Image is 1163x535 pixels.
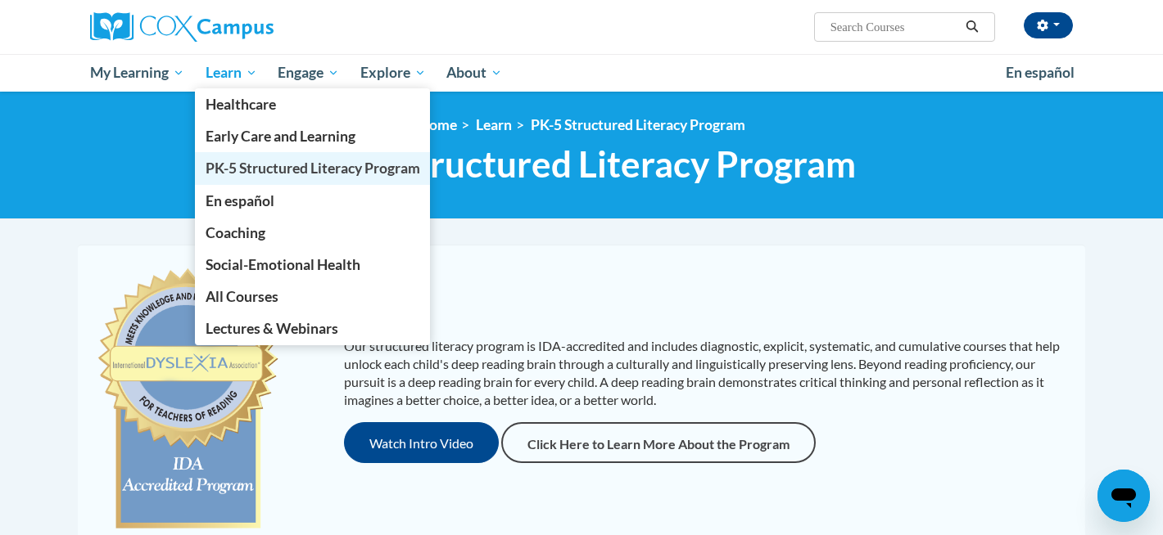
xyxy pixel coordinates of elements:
a: Engage [267,54,350,92]
span: Lectures & Webinars [206,320,338,337]
span: Social-Emotional Health [206,256,360,273]
span: All Courses [206,288,278,305]
a: En español [195,185,431,217]
a: PK-5 Structured Literacy Program [195,152,431,184]
span: PK-5 Structured Literacy Program [308,142,856,186]
a: En español [995,56,1085,90]
span: Explore [360,63,426,83]
iframe: Button to launch messaging window [1097,470,1150,522]
button: Search [960,17,984,37]
span: My Learning [90,63,184,83]
a: Explore [350,54,437,92]
a: Cox Campus [90,12,401,42]
a: Early Care and Learning [195,120,431,152]
span: Early Care and Learning [206,128,355,145]
a: About [437,54,514,92]
button: Account Settings [1024,12,1073,38]
a: Coaching [195,217,431,249]
a: Learn [476,116,512,133]
input: Search Courses [829,17,960,37]
a: All Courses [195,281,431,312]
button: Watch Intro Video [344,422,499,463]
div: Main menu [66,54,1097,92]
span: En español [206,192,274,209]
span: Coaching [206,224,265,241]
img: Cox Campus [90,12,274,42]
span: Engage [278,63,339,83]
span: PK-5 Structured Literacy Program [206,160,420,177]
a: Social-Emotional Health [195,249,431,281]
span: En español [1006,64,1075,81]
p: Our structured literacy program is IDA-accredited and includes diagnostic, explicit, systematic, ... [344,337,1069,409]
a: PK-5 Structured Literacy Program [531,116,745,133]
a: Learn [195,54,268,92]
a: Click Here to Learn More About the Program [501,422,816,463]
span: About [446,63,502,83]
span: Learn [206,63,257,83]
a: My Learning [79,54,195,92]
a: Lectures & Webinars [195,312,431,344]
span: Healthcare [206,96,276,113]
a: Home [419,116,457,133]
a: Healthcare [195,88,431,120]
